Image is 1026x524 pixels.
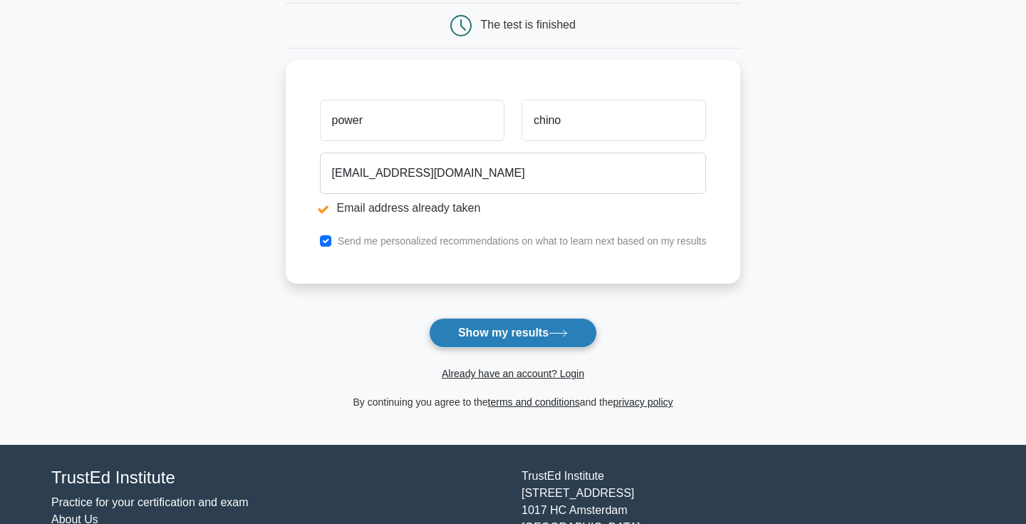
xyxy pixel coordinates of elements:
a: Practice for your certification and exam [51,496,249,508]
li: Email address already taken [320,200,707,217]
div: By continuing you agree to the and the [277,394,750,411]
a: terms and conditions [488,396,580,408]
input: Last name [522,100,706,141]
input: First name [320,100,504,141]
div: The test is finished [481,19,576,31]
h4: TrustEd Institute [51,468,504,488]
button: Show my results [429,318,597,348]
label: Send me personalized recommendations on what to learn next based on my results [338,235,707,247]
input: Email [320,153,707,194]
a: privacy policy [613,396,673,408]
a: Already have an account? Login [442,368,584,379]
